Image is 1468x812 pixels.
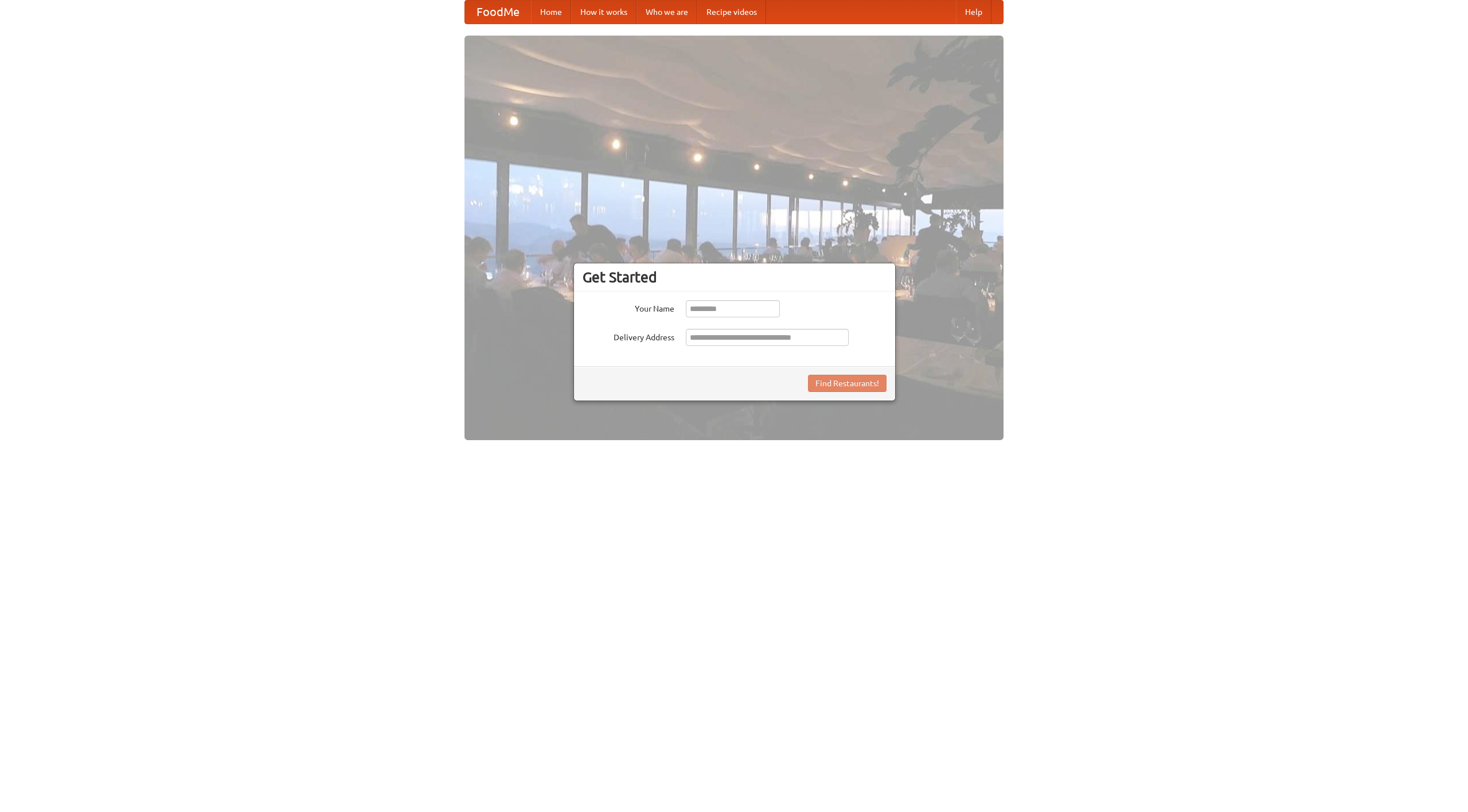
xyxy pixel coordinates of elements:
button: Find Restaurants! [808,375,887,392]
h3: Get Started [583,269,887,286]
a: How it works [571,1,637,24]
a: Home [531,1,571,24]
a: FoodMe [465,1,531,24]
a: Recipe videos [697,1,766,24]
a: Help [956,1,991,24]
label: Delivery Address [583,329,674,343]
a: Who we are [637,1,697,24]
label: Your Name [583,300,674,314]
